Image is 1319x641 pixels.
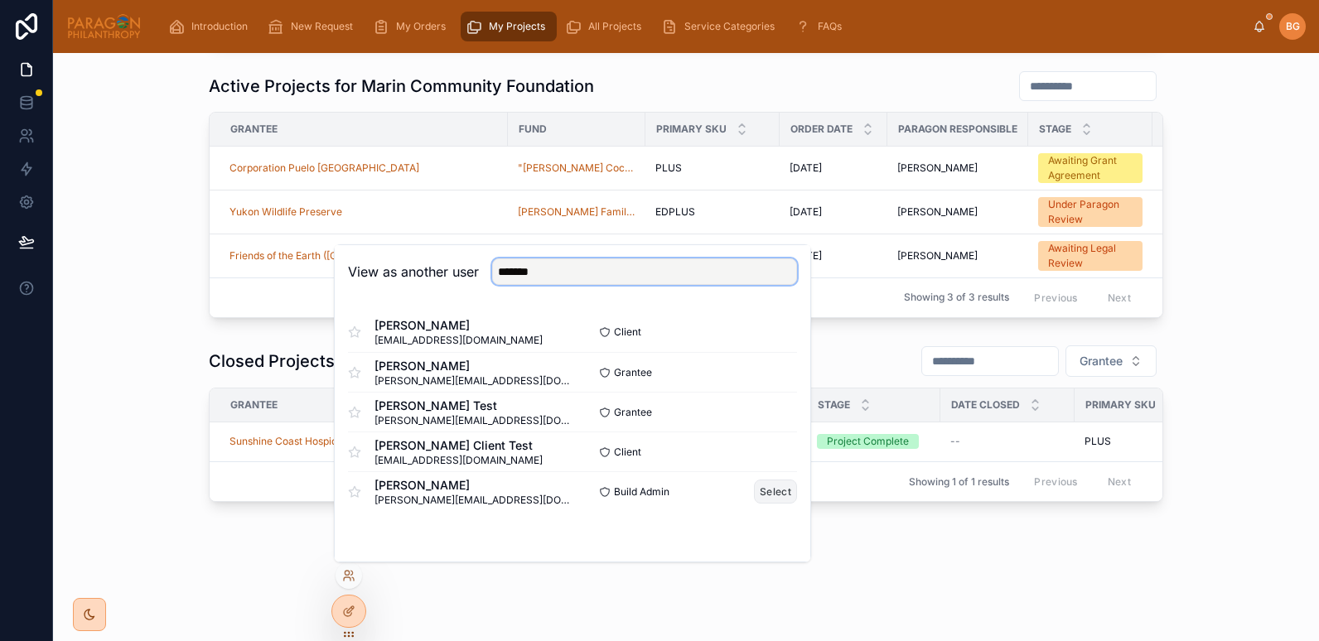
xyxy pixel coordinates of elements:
span: Paragon Responsible [898,123,1017,136]
h2: View as another user [348,262,479,282]
a: [DATE] [790,161,877,175]
div: Awaiting Grant Agreement [1048,153,1133,183]
span: Order Date [790,123,853,136]
a: Friends of the Earth ([GEOGRAPHIC_DATA]) [229,249,498,263]
a: [PERSON_NAME] Family Foundation [518,205,635,219]
span: New Request [291,20,353,33]
a: Awaiting Grant Agreement [1038,153,1143,183]
button: Select Button [1065,345,1157,377]
span: Grantee [230,398,278,412]
h1: Closed Projects [209,349,335,373]
span: [PERSON_NAME] Client Test [374,437,543,454]
a: Sunshine Coast Hospice Society [229,435,490,448]
a: [PERSON_NAME] [897,161,1018,175]
a: -- [950,435,1065,448]
span: Grantee [1080,353,1123,369]
a: Under Paragon Review [1038,197,1143,227]
a: My Projects [461,12,557,41]
span: Client [614,325,641,339]
span: Service Categories [684,20,775,33]
span: Primary SKU [656,123,727,136]
span: Primary SKU [1085,398,1156,412]
a: Service Categories [656,12,786,41]
span: [PERSON_NAME][EMAIL_ADDRESS][DOMAIN_NAME] [374,374,573,388]
a: PLUS [655,161,770,175]
span: [EMAIL_ADDRESS][DOMAIN_NAME] [374,454,543,467]
span: [PERSON_NAME] [374,358,573,374]
a: Project Complete [817,434,930,449]
span: Stage [1039,123,1071,136]
a: Awaiting Legal Review [1038,241,1143,271]
span: [PERSON_NAME][EMAIL_ADDRESS][DOMAIN_NAME] [374,414,573,427]
span: [PERSON_NAME][EMAIL_ADDRESS][DOMAIN_NAME] [374,494,573,507]
span: [PERSON_NAME] [374,317,543,334]
img: App logo [66,13,142,40]
span: My Orders [396,20,446,33]
span: Showing 3 of 3 results [904,291,1009,304]
a: "[PERSON_NAME] Cochamo, [PERSON_NAME] & Puelo (Conserva Pucheguín) Fund" [518,161,635,175]
span: All Projects [588,20,641,33]
a: Corporation Puelo [GEOGRAPHIC_DATA] [229,161,419,175]
div: Project Complete [827,434,909,449]
a: New Request [263,12,365,41]
div: Under Paragon Review [1048,197,1133,227]
span: FAQs [818,20,842,33]
span: Stage [818,398,850,412]
a: All Projects [560,12,653,41]
div: scrollable content [155,8,1253,45]
span: Client [614,446,641,459]
span: BG [1286,20,1300,33]
a: Yukon Wildlife Preserve [229,205,342,219]
span: [DATE] [790,161,822,175]
a: Yukon Wildlife Preserve [229,205,498,219]
span: Grantee [614,406,652,419]
span: [EMAIL_ADDRESS][DOMAIN_NAME] [374,334,543,347]
div: Awaiting Legal Review [1048,241,1133,271]
span: [DATE] [790,205,822,219]
span: [PERSON_NAME] [897,161,978,175]
a: [DATE] [790,205,877,219]
span: [PERSON_NAME] [897,205,978,219]
span: -- [950,435,960,448]
a: Introduction [163,12,259,41]
span: [PERSON_NAME] [897,249,978,263]
span: My Projects [489,20,545,33]
span: Grantee [614,366,652,379]
span: PLUS [655,161,682,175]
span: EDPLUS [655,205,695,219]
span: Introduction [191,20,248,33]
a: [DATE] [790,249,877,263]
span: Grantee [230,123,278,136]
a: Friends of the Earth ([GEOGRAPHIC_DATA]) [229,249,432,263]
a: [PERSON_NAME] [897,205,1018,219]
span: [PERSON_NAME] Test [374,398,573,414]
a: Corporation Puelo [GEOGRAPHIC_DATA] [229,161,498,175]
a: [PERSON_NAME] [897,249,1018,263]
a: PLUS [1085,435,1189,448]
span: PLUS [1085,435,1111,448]
button: Select [754,480,797,504]
a: Sunshine Coast Hospice Society [229,435,381,448]
a: FAQs [790,12,853,41]
a: EDPLUS [655,205,770,219]
span: Date Closed [951,398,1020,412]
span: Showing 1 of 1 results [909,475,1009,489]
span: Fund [519,123,547,136]
span: Build Admin [614,485,669,499]
h1: Active Projects for Marin Community Foundation [209,75,594,98]
a: My Orders [368,12,457,41]
span: [PERSON_NAME] [374,477,573,494]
